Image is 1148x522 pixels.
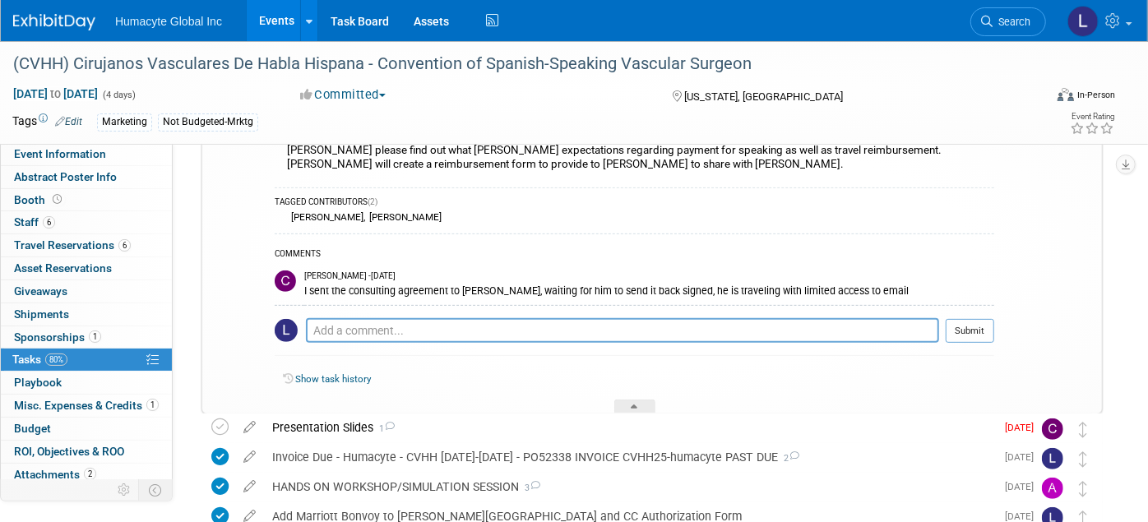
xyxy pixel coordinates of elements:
span: [DATE] [DATE] [12,86,99,101]
span: Asset Reservations [14,261,112,275]
span: [DATE] [1005,481,1042,492]
span: (4 days) [101,90,136,100]
span: Playbook [14,376,62,389]
span: to [48,87,63,100]
img: Carlos Martin Colindres [1042,418,1063,440]
img: ExhibitDay [13,14,95,30]
a: Tasks80% [1,349,172,371]
span: Travel Reservations [14,238,131,252]
button: Submit [946,319,994,344]
span: 2 [778,453,799,464]
span: 6 [43,216,55,229]
td: Tags [12,113,82,132]
i: Move task [1079,422,1087,437]
a: Asset Reservations [1,257,172,279]
span: [DATE] [1005,422,1042,433]
a: Show task history [295,373,371,385]
div: , [275,210,994,224]
span: Shipments [14,307,69,321]
img: Linda Hamilton [1042,448,1063,469]
a: Travel Reservations6 [1,234,172,256]
a: edit [235,450,264,464]
span: [DATE] [1005,510,1042,522]
span: Attachments [14,468,96,481]
img: Linda Hamilton [275,319,298,342]
span: Staff [14,215,55,229]
a: Attachments2 [1,464,172,486]
span: Misc. Expenses & Credits [14,399,159,412]
div: Presentation Slides [264,413,995,441]
a: Playbook [1,372,172,394]
div: Event Format [952,85,1116,110]
img: Carlos Martin Colindres [275,270,296,292]
span: ROI, Objectives & ROO [14,445,124,458]
span: 6 [118,239,131,252]
span: [DATE] [1005,451,1042,463]
div: [PERSON_NAME] [287,211,363,223]
span: Booth [14,193,65,206]
div: [PERSON_NAME] [365,211,442,223]
a: edit [235,420,264,435]
a: Event Information [1,143,172,165]
a: Budget [1,418,172,440]
div: In-Person [1076,89,1115,101]
a: Edit [55,116,82,127]
div: I sent the consulting agreement to [PERSON_NAME], waiting for him to send it back signed, he is t... [304,282,994,298]
a: Booth [1,189,172,211]
div: HANDS ON WORKSHOP/SIMULATION SESSION [264,473,995,501]
div: Invoice Due - Humacyte - CVHH [DATE]-[DATE] - PO52338 INVOICE CVHH25-humacyte PAST DUE [264,443,995,471]
span: 1 [373,423,395,434]
span: [PERSON_NAME] - [DATE] [304,270,396,282]
span: [US_STATE], [GEOGRAPHIC_DATA] [684,90,843,103]
span: 80% [45,353,67,366]
span: Event Information [14,147,106,160]
span: 2 [84,468,96,480]
div: COMMENTS [275,247,994,264]
div: TAGGED CONTRIBUTORS [275,196,994,210]
a: Giveaways [1,280,172,303]
div: Event Rating [1070,113,1114,121]
i: Move task [1079,451,1087,467]
span: 1 [89,330,101,343]
button: Committed [294,86,392,104]
div: Marketing [97,113,152,131]
span: Humacyte Global Inc [115,15,222,28]
img: Format-Inperson.png [1058,88,1074,101]
span: Sponsorships [14,330,101,344]
img: Anthony Mattair [1042,478,1063,499]
a: Search [970,7,1046,36]
div: Not Budgeted-Mrktg [158,113,258,131]
img: Linda Hamilton [1067,6,1099,37]
div: (CVHH) Cirujanos Vasculares De Habla Hispana - Convention of Spanish-Speaking Vascular Surgeon [7,49,1021,79]
a: Sponsorships1 [1,326,172,349]
span: 3 [519,483,540,493]
a: ROI, Objectives & ROO [1,441,172,463]
td: Toggle Event Tabs [139,479,173,501]
span: Booth not reserved yet [49,193,65,206]
td: Personalize Event Tab Strip [110,479,139,501]
span: Tasks [12,353,67,366]
a: Misc. Expenses & Credits1 [1,395,172,417]
a: edit [235,479,264,494]
span: Abstract Poster Info [14,170,117,183]
a: Abstract Poster Info [1,166,172,188]
span: (2) [368,197,377,206]
span: 1 [146,399,159,411]
span: Search [993,16,1030,28]
span: Budget [14,422,51,435]
a: Staff6 [1,211,172,233]
a: Shipments [1,303,172,326]
i: Move task [1079,481,1087,497]
div: [PERSON_NAME] please find out what [PERSON_NAME] expectations regarding payment for speaking as w... [275,140,994,178]
span: Giveaways [14,284,67,298]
